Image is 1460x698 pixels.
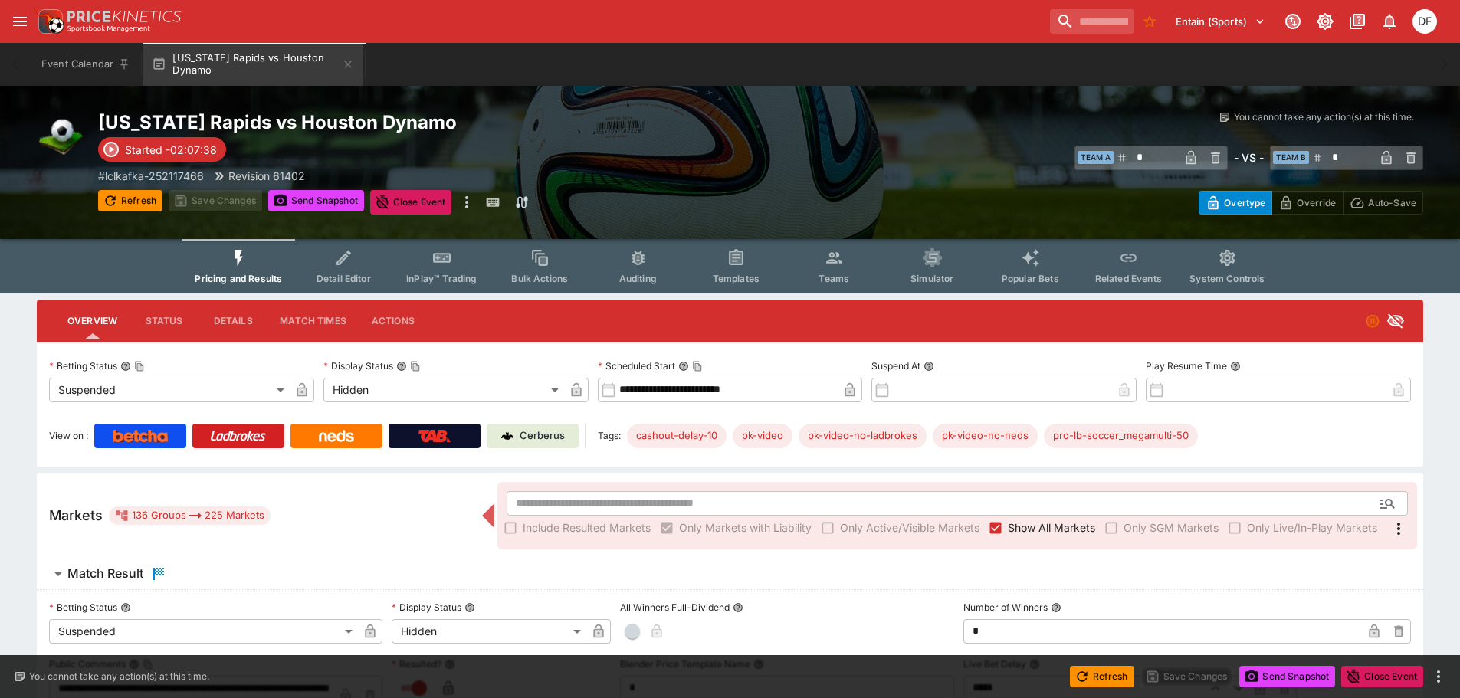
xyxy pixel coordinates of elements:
[733,428,792,444] span: pk-video
[67,25,150,32] img: Sportsbook Management
[198,303,267,339] button: Details
[627,424,727,448] div: Betting Target: cerberus
[1273,151,1309,164] span: Team B
[120,361,131,372] button: Betting StatusCopy To Clipboard
[370,190,452,215] button: Close Event
[1044,428,1198,444] span: pro-lb-soccer_megamulti-50
[1279,8,1307,35] button: Connected to PK
[267,303,359,339] button: Match Times
[130,303,198,339] button: Status
[1234,149,1264,165] h6: - VS -
[49,424,88,448] label: View on :
[819,273,849,284] span: Teams
[679,519,812,536] span: Only Markets with Liability
[392,601,461,614] p: Display Status
[1389,519,1408,538] svg: More
[799,428,927,444] span: pk-video-no-ladbrokes
[458,190,476,215] button: more
[692,361,703,372] button: Copy To Clipboard
[210,430,266,442] img: Ladbrokes
[37,110,86,159] img: soccer.png
[228,168,305,184] p: Revision 61402
[418,430,451,442] img: TabNZ
[49,601,117,614] p: Betting Status
[598,424,621,448] label: Tags:
[1124,519,1219,536] span: Only SGM Markets
[1070,666,1134,687] button: Refresh
[115,506,264,525] div: 136 Groups 225 Markets
[1368,195,1416,211] p: Auto-Save
[55,303,130,339] button: Overview
[1050,9,1134,34] input: search
[396,361,407,372] button: Display StatusCopy To Clipboard
[1166,9,1275,34] button: Select Tenant
[1008,519,1095,536] span: Show All Markets
[1344,8,1371,35] button: Documentation
[1429,667,1448,686] button: more
[410,361,421,372] button: Copy To Clipboard
[1002,273,1059,284] span: Popular Bets
[1189,273,1265,284] span: System Controls
[620,601,730,614] p: All Winners Full-Dividend
[910,273,953,284] span: Simulator
[1297,195,1336,211] p: Override
[933,424,1038,448] div: Betting Target: cerberus
[501,430,513,442] img: Cerberus
[98,110,761,134] h2: Copy To Clipboard
[1386,312,1405,330] svg: Hidden
[1199,191,1272,215] button: Overtype
[1199,191,1423,215] div: Start From
[871,359,920,372] p: Suspend At
[1239,666,1335,687] button: Send Snapshot
[511,273,568,284] span: Bulk Actions
[1311,8,1339,35] button: Toggle light/dark mode
[619,273,657,284] span: Auditing
[1044,424,1198,448] div: Betting Target: cerberus
[113,430,168,442] img: Betcha
[1095,273,1162,284] span: Related Events
[1137,9,1162,34] button: No Bookmarks
[32,43,139,86] button: Event Calendar
[317,273,371,284] span: Detail Editor
[323,378,564,402] div: Hidden
[1376,8,1403,35] button: Notifications
[487,424,579,448] a: Cerberus
[733,602,743,613] button: All Winners Full-Dividend
[1365,313,1380,329] svg: Suspended
[98,168,204,184] p: Copy To Clipboard
[627,428,727,444] span: cashout-delay-10
[125,142,217,158] p: Started -02:07:38
[1343,191,1423,215] button: Auto-Save
[319,430,353,442] img: Neds
[1247,519,1377,536] span: Only Live/In-Play Markets
[49,359,117,372] p: Betting Status
[1412,9,1437,34] div: David Foster
[392,619,586,644] div: Hidden
[963,601,1048,614] p: Number of Winners
[98,190,162,211] button: Refresh
[323,359,393,372] p: Display Status
[182,239,1277,293] div: Event type filters
[6,8,34,35] button: open drawer
[1408,5,1442,38] button: David Foster
[34,6,64,37] img: PriceKinetics Logo
[29,670,209,683] p: You cannot take any action(s) at this time.
[799,424,927,448] div: Betting Target: cerberus
[840,519,979,536] span: Only Active/Visible Markets
[49,378,290,402] div: Suspended
[49,506,103,524] h5: Markets
[1224,195,1265,211] p: Overtype
[933,428,1038,444] span: pk-video-no-neds
[67,11,181,22] img: PriceKinetics
[1230,361,1241,372] button: Play Resume Time
[1341,666,1423,687] button: Close Event
[49,619,358,644] div: Suspended
[523,519,651,536] span: Include Resulted Markets
[1234,110,1414,124] p: You cannot take any action(s) at this time.
[359,303,428,339] button: Actions
[464,602,475,613] button: Display Status
[733,424,792,448] div: Betting Target: cerberus
[713,273,760,284] span: Templates
[1271,191,1343,215] button: Override
[924,361,934,372] button: Suspend At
